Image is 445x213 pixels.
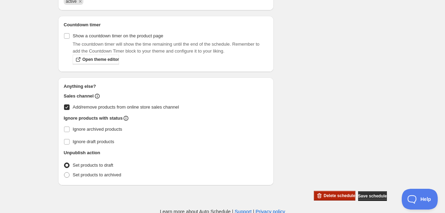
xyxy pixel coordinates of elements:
span: Set products to archived [73,172,121,177]
span: Ignore draft products [73,139,114,144]
button: Save schedule [358,191,387,201]
a: Open theme editor [73,55,119,64]
h2: Ignore products with status [64,115,122,122]
span: Show a countdown timer on the product page [73,33,163,38]
span: Save schedule [358,193,387,199]
span: Open theme editor [82,57,119,62]
span: Delete schedule [324,193,355,198]
button: Delete schedule [314,191,355,201]
span: Set products to draft [73,163,113,168]
p: The countdown timer will show the time remaining until the end of the schedule. Remember to add t... [73,41,268,55]
span: Add/remove products from online store sales channel [73,104,179,110]
h2: Unpublish action [64,149,100,156]
h2: Anything else? [64,83,268,90]
iframe: Toggle Customer Support [402,189,438,210]
span: Ignore archived products [73,127,122,132]
h2: Countdown timer [64,21,268,28]
h2: Sales channel [64,93,94,100]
